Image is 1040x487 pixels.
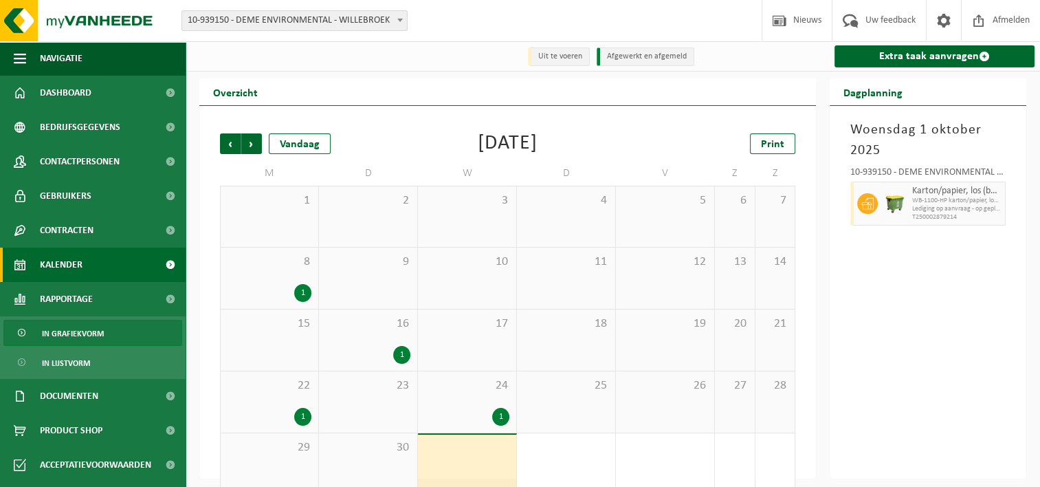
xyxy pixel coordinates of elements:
[40,282,93,316] span: Rapportage
[3,320,182,346] a: In grafiekvorm
[228,193,311,208] span: 1
[425,316,509,332] span: 17
[425,193,509,208] span: 3
[220,161,319,186] td: M
[715,161,755,186] td: Z
[40,413,102,448] span: Product Shop
[393,346,410,364] div: 1
[762,316,788,332] span: 21
[181,10,408,31] span: 10-939150 - DEME ENVIRONMENTAL - WILLEBROEK
[912,186,1002,197] span: Karton/papier, los (bedrijven)
[850,168,1006,182] div: 10-939150 - DEME ENVIRONMENTAL - WILLEBROEK
[326,378,410,393] span: 23
[762,255,788,270] span: 14
[597,47,694,66] li: Afgewerkt en afgemeld
[524,316,608,332] span: 18
[228,255,311,270] span: 8
[40,41,82,76] span: Navigatie
[220,133,241,154] span: Vorige
[3,349,182,376] a: In lijstvorm
[750,133,795,154] a: Print
[42,321,104,347] span: In grafiekvorm
[40,213,93,248] span: Contracten
[623,193,707,208] span: 5
[425,255,509,270] span: 10
[40,110,120,144] span: Bedrijfsgegevens
[623,255,707,270] span: 12
[326,255,410,270] span: 9
[912,197,1002,205] span: WB-1100-HP karton/papier, los (bedrijven)
[762,378,788,393] span: 28
[850,120,1006,161] h3: Woensdag 1 oktober 2025
[294,284,311,302] div: 1
[722,378,748,393] span: 27
[228,378,311,393] span: 22
[326,316,410,332] span: 16
[40,144,120,179] span: Contactpersonen
[418,161,517,186] td: W
[912,213,1002,221] span: T250002879214
[326,193,410,208] span: 2
[319,161,418,186] td: D
[228,316,311,332] span: 15
[524,193,608,208] span: 4
[40,179,91,213] span: Gebruikers
[524,255,608,270] span: 11
[524,378,608,393] span: 25
[722,255,748,270] span: 13
[517,161,616,186] td: D
[885,193,905,214] img: WB-1100-HPE-GN-50
[528,47,590,66] li: Uit te voeren
[40,379,98,413] span: Documenten
[722,193,748,208] span: 6
[241,133,262,154] span: Volgende
[478,133,538,154] div: [DATE]
[762,193,788,208] span: 7
[912,205,1002,213] span: Lediging op aanvraag - op geplande route
[755,161,796,186] td: Z
[294,408,311,426] div: 1
[623,378,707,393] span: 26
[326,440,410,455] span: 30
[623,316,707,332] span: 19
[492,408,509,426] div: 1
[40,248,82,282] span: Kalender
[40,76,91,110] span: Dashboard
[425,378,509,393] span: 24
[722,316,748,332] span: 20
[40,448,151,482] span: Acceptatievoorwaarden
[761,139,784,150] span: Print
[830,78,916,105] h2: Dagplanning
[616,161,715,186] td: V
[182,11,407,30] span: 10-939150 - DEME ENVIRONMENTAL - WILLEBROEK
[228,440,311,455] span: 29
[834,45,1035,67] a: Extra taak aanvragen
[42,350,90,376] span: In lijstvorm
[269,133,331,154] div: Vandaag
[199,78,272,105] h2: Overzicht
